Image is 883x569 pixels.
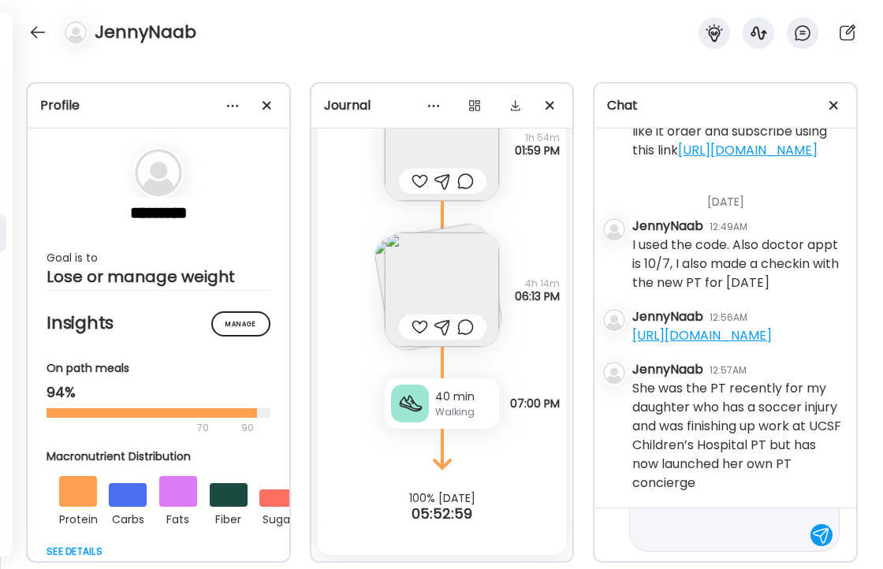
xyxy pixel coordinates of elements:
span: 06:13 PM [515,290,560,303]
img: bg-avatar-default.svg [603,218,625,240]
img: bg-avatar-default.svg [65,21,87,43]
div: She was the PT recently for my daughter who has a soccer injury and was finishing up work at UCSF... [632,379,844,493]
div: 70 [47,418,237,437]
span: 01:59 PM [515,144,560,157]
div: On path meals [47,360,270,377]
div: Profile [40,96,277,115]
div: 05:52:59 [311,504,573,523]
div: fats [159,507,197,529]
div: [DATE] [632,175,844,217]
img: images%2Fd9afHR96GpVfOqYeocL59a100Dx1%2FN7m5ykueTmC6ybwZkfFb%2FgR3XuYVTPAsecGVOsFvb_240 [385,87,499,201]
div: 94% [47,383,270,402]
div: sugar [259,507,297,529]
div: 90 [240,418,255,437]
img: bg-avatar-default.svg [603,309,625,331]
div: 12:56AM [710,311,747,325]
div: carbs [109,507,147,529]
div: Macronutrient Distribution [47,448,310,465]
div: Lose or manage weight [47,267,270,286]
div: Chat [607,96,844,115]
div: fiber [210,507,248,529]
div: 12:57AM [710,363,747,377]
div: JennyNaab [632,360,703,379]
h2: Insights [47,311,270,335]
div: 40 min [435,389,493,405]
div: Walking [435,405,493,419]
div: JennyNaab [632,307,703,326]
div: Journal [324,96,561,115]
span: 4h 14m [515,277,560,290]
div: 12:49AM [710,220,747,234]
div: I used the code. Also doctor appt is 10/7, I also made a checkin with the new PT for [DATE] [632,236,844,292]
img: images%2Fd9afHR96GpVfOqYeocL59a100Dx1%2F5dkbSkW8K6vmjfKnCB9N%2FaS1wIVVbGLi1A9MIoB1u_240 [385,232,499,347]
img: bg-avatar-default.svg [603,362,625,384]
div: JennyNaab [632,217,703,236]
span: 07:00 PM [510,397,560,410]
a: [URL][DOMAIN_NAME] [678,141,818,159]
div: Manage [211,311,270,337]
div: protein [59,507,97,529]
div: Goal is to [47,248,270,267]
span: 1h 54m [515,132,560,144]
img: bg-avatar-default.svg [135,149,182,196]
a: [URL][DOMAIN_NAME] [632,326,772,344]
div: 100% [DATE] [311,492,573,504]
h4: JennyNaab [95,20,196,45]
